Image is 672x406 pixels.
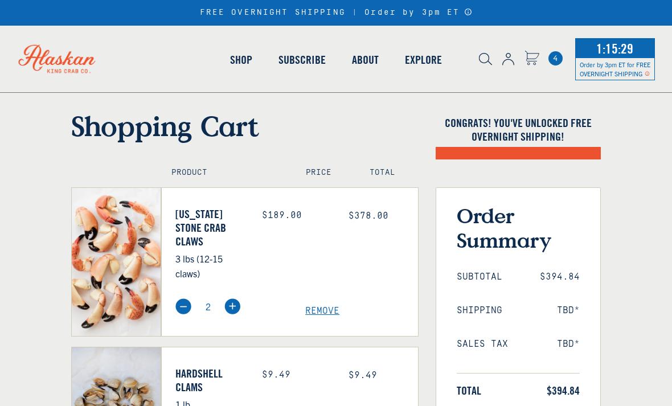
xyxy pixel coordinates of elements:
[457,384,481,397] span: Total
[6,32,108,85] img: Alaskan King Crab Co. logo
[217,27,265,92] a: Shop
[171,168,281,178] h4: Product
[547,384,580,397] span: $394.84
[436,116,601,143] h4: Congrats! You've unlocked FREE OVERNIGHT SHIPPING!
[392,27,455,92] a: Explore
[645,69,650,77] span: Shipping Notice Icon
[349,211,388,221] span: $378.00
[262,370,331,380] div: $9.49
[339,27,392,92] a: About
[175,367,245,394] a: Hardshell Clams
[457,203,580,252] h3: Order Summary
[265,27,339,92] a: Subscribe
[540,272,580,282] span: $394.84
[593,37,636,60] span: 1:15:29
[262,210,331,221] div: $189.00
[525,51,539,67] a: Cart
[548,51,563,65] span: 4
[479,53,492,65] img: search
[580,60,650,77] span: Order by 3pm ET for FREE OVERNIGHT SHIPPING
[502,53,514,65] img: account
[175,207,245,248] a: [US_STATE] Stone Crab Claws
[72,188,161,336] img: Florida Stone Crab Claws - 3 lbs (12-15 claws)
[464,8,473,16] a: Announcement Bar Modal
[548,51,563,65] a: Cart
[370,168,408,178] h4: Total
[457,272,502,282] span: Subtotal
[175,251,245,281] p: 3 lbs (12-15 claws)
[200,8,473,18] div: FREE OVERNIGHT SHIPPING | Order by 3pm ET
[306,168,345,178] h4: Price
[349,370,377,380] span: $9.49
[305,306,418,317] a: Remove
[224,298,240,314] img: plus
[457,339,508,350] span: Sales Tax
[71,109,419,142] h1: Shopping Cart
[457,305,502,316] span: Shipping
[175,298,191,314] img: minus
